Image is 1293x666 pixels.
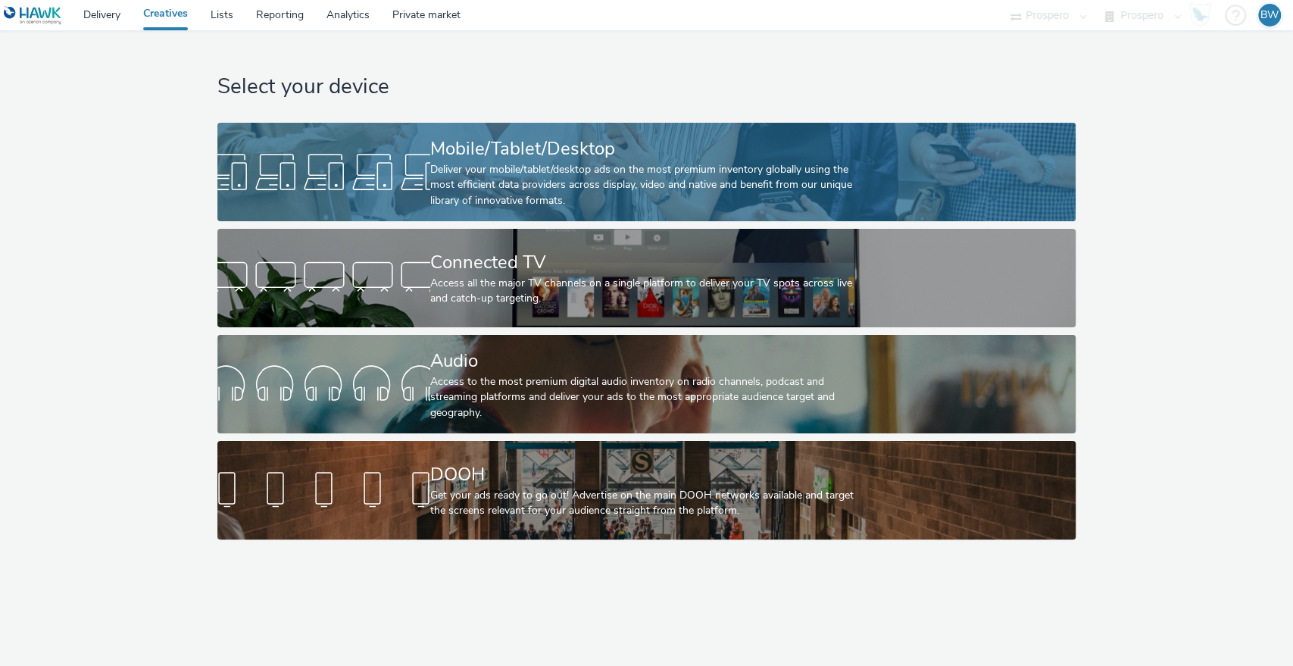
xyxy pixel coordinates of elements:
[430,461,857,488] div: DOOH
[1260,4,1279,27] div: BW
[430,488,857,519] div: Get your ads ready to go out! Advertise on the main DOOH networks available and target the screen...
[217,335,1076,433] a: AudioAccess to the most premium digital audio inventory on radio channels, podcast and streaming ...
[430,162,857,208] div: Deliver your mobile/tablet/desktop ads on the most premium inventory globally using the most effi...
[430,348,857,374] div: Audio
[217,73,1076,102] h1: Select your device
[217,123,1076,221] a: Mobile/Tablet/DesktopDeliver your mobile/tablet/desktop ads on the most premium inventory globall...
[430,249,857,276] div: Connected TV
[1188,3,1217,27] a: Hawk Academy
[430,374,857,421] div: Access to the most premium digital audio inventory on radio channels, podcast and streaming platf...
[4,6,62,25] img: undefined Logo
[1188,3,1211,27] img: Hawk Academy
[430,276,857,307] div: Access all the major TV channels on a single platform to deliver your TV spots across live and ca...
[430,136,857,162] div: Mobile/Tablet/Desktop
[217,229,1076,327] a: Connected TVAccess all the major TV channels on a single platform to deliver your TV spots across...
[217,441,1076,539] a: DOOHGet your ads ready to go out! Advertise on the main DOOH networks available and target the sc...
